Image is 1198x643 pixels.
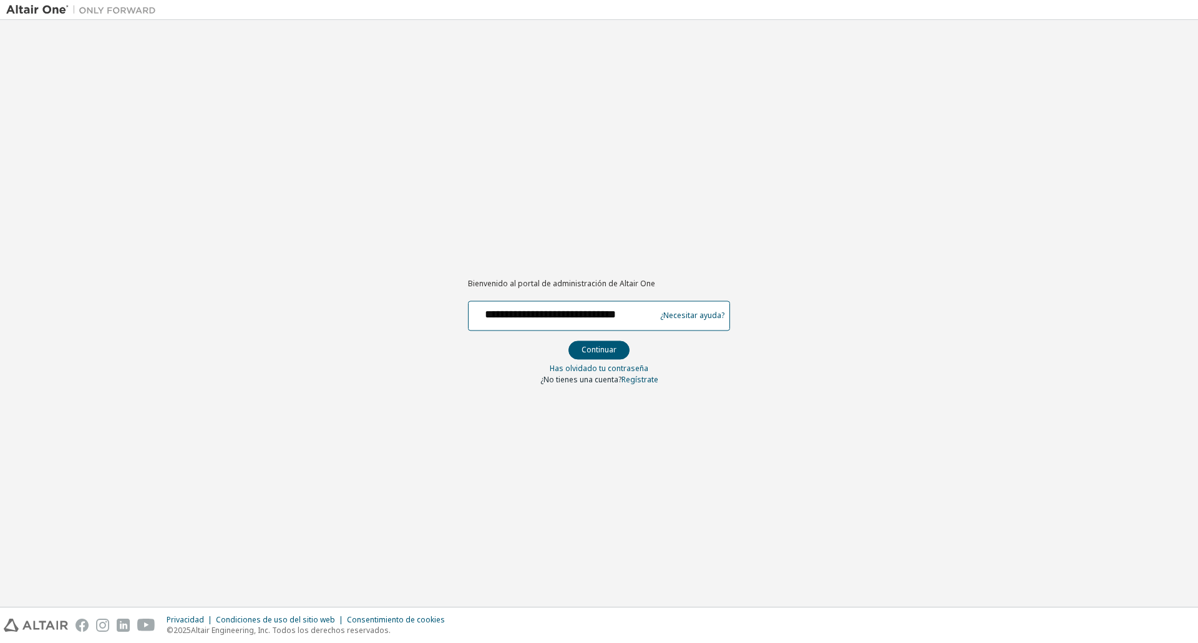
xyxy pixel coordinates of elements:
[550,363,648,374] font: Has olvidado tu contraseña
[96,619,109,632] img: instagram.svg
[468,279,655,289] font: Bienvenido al portal de administración de Altair One
[540,374,621,385] font: ¿No tienes una cuenta?
[216,614,335,625] font: Condiciones de uso del sitio web
[582,344,616,355] font: Continuar
[117,619,130,632] img: linkedin.svg
[137,619,155,632] img: youtube.svg
[191,625,391,636] font: Altair Engineering, Inc. Todos los derechos reservados.
[173,625,191,636] font: 2025
[4,619,68,632] img: altair_logo.svg
[621,374,658,385] a: Regístrate
[75,619,89,632] img: facebook.svg
[660,311,724,321] font: ¿Necesitar ayuda?
[568,341,630,359] button: Continuar
[6,4,162,16] img: Altair Uno
[167,625,173,636] font: ©
[167,614,204,625] font: Privacidad
[347,614,445,625] font: Consentimiento de cookies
